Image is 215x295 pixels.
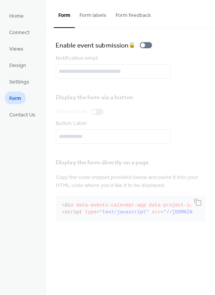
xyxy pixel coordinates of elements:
a: Settings [5,75,34,88]
span: Connect [9,29,30,37]
span: Home [9,12,24,20]
span: Design [9,62,26,70]
span: Views [9,45,23,53]
span: Form [9,95,21,103]
a: Contact Us [5,108,40,121]
span: Contact Us [9,111,35,119]
span: Settings [9,78,29,86]
a: Form [5,92,26,104]
a: Views [5,42,28,55]
a: Design [5,59,31,71]
a: Connect [5,26,34,38]
a: Home [5,9,28,22]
